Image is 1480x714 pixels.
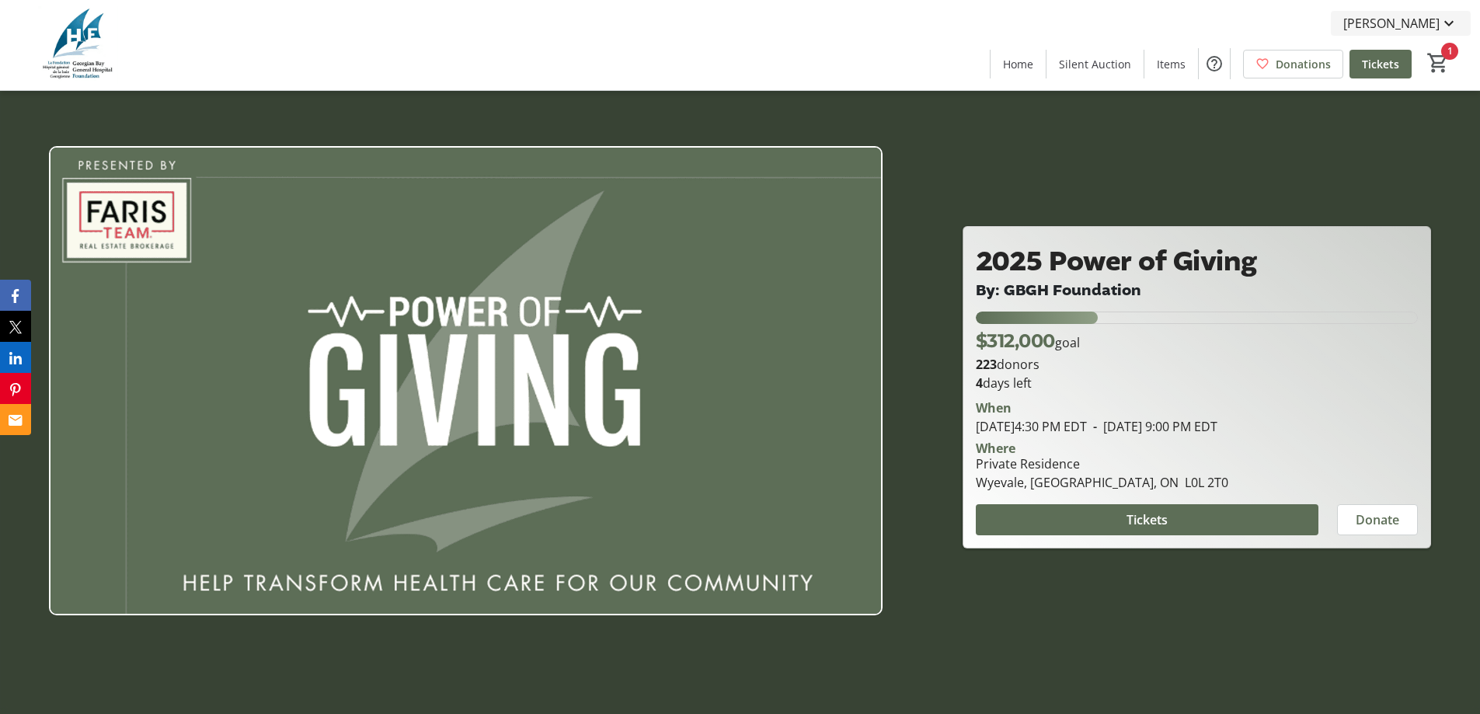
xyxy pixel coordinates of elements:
[1157,56,1186,72] span: Items
[991,50,1046,78] a: Home
[1087,418,1217,435] span: [DATE] 9:00 PM EDT
[9,6,148,84] img: Georgian Bay General Hospital Foundation's Logo
[976,418,1087,435] span: [DATE] 4:30 PM EDT
[1331,11,1471,36] button: [PERSON_NAME]
[1127,510,1168,529] span: Tickets
[976,242,1257,280] span: 2025 Power of Giving
[1276,56,1331,72] span: Donations
[976,355,1418,374] p: donors
[976,442,1015,455] div: Where
[49,146,883,615] img: Campaign CTA Media Photo
[1343,14,1440,33] span: [PERSON_NAME]
[1199,48,1230,79] button: Help
[976,399,1012,417] div: When
[1087,418,1103,435] span: -
[1003,56,1033,72] span: Home
[1243,50,1343,78] a: Donations
[1144,50,1198,78] a: Items
[1337,504,1418,535] button: Donate
[976,329,1055,352] span: $312,000
[976,455,1228,473] div: Private Residence
[976,312,1418,324] div: 27.639423076923077% of fundraising goal reached
[1424,49,1452,77] button: Cart
[976,327,1080,355] p: goal
[1362,56,1399,72] span: Tickets
[1059,56,1131,72] span: Silent Auction
[1349,50,1412,78] a: Tickets
[976,280,1141,301] span: By: GBGH Foundation
[976,473,1228,492] div: Wyevale, [GEOGRAPHIC_DATA], ON L0L 2T0
[1356,510,1399,529] span: Donate
[976,504,1318,535] button: Tickets
[1046,50,1144,78] a: Silent Auction
[976,356,997,373] b: 223
[976,374,1418,392] p: days left
[976,374,983,392] span: 4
